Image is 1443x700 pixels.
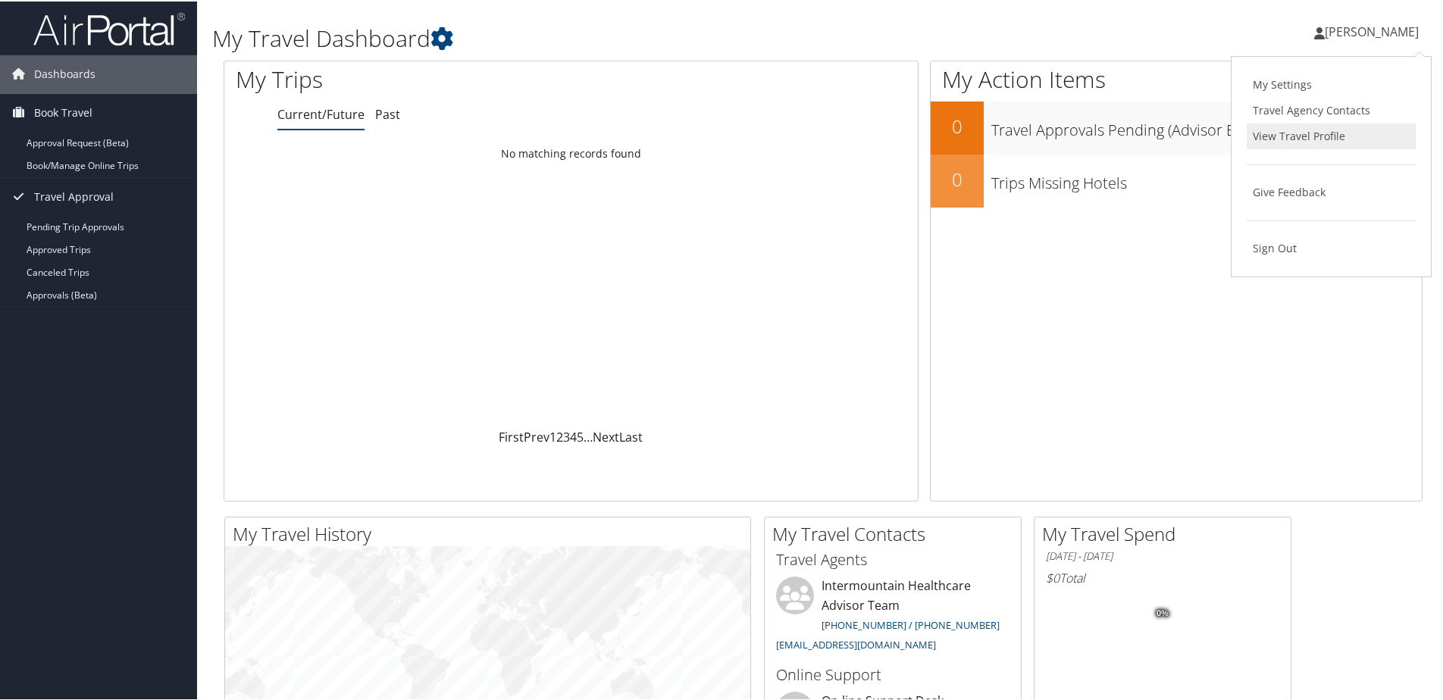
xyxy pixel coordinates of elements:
img: airportal-logo.png [33,10,185,45]
a: 0Travel Approvals Pending (Advisor Booked) [931,100,1422,153]
h6: Total [1046,568,1279,585]
h1: My Action Items [931,62,1422,94]
h2: 0 [931,112,984,138]
span: [PERSON_NAME] [1325,22,1419,39]
span: $0 [1046,568,1060,585]
a: View Travel Profile [1247,122,1416,148]
span: Dashboards [34,54,95,92]
a: My Settings [1247,70,1416,96]
a: [PHONE_NUMBER] / [PHONE_NUMBER] [822,617,1000,630]
a: First [499,427,524,444]
tspan: 0% [1157,608,1169,617]
a: 1 [549,427,556,444]
a: Current/Future [277,105,365,121]
h2: 0 [931,165,984,191]
a: Last [619,427,643,444]
a: Give Feedback [1247,178,1416,204]
span: Travel Approval [34,177,114,214]
a: 0Trips Missing Hotels [931,153,1422,206]
a: Prev [524,427,549,444]
h3: Trips Missing Hotels [991,164,1422,192]
h3: Online Support [776,663,1009,684]
h2: My Travel Contacts [772,520,1021,545]
a: 5 [577,427,584,444]
h2: My Travel Spend [1042,520,1291,545]
li: Intermountain Healthcare Advisor Team [768,575,1017,656]
a: [EMAIL_ADDRESS][DOMAIN_NAME] [776,636,936,650]
a: Travel Agency Contacts [1247,96,1416,122]
h2: My Travel History [233,520,750,545]
a: Past [375,105,400,121]
a: Sign Out [1247,234,1416,260]
a: [PERSON_NAME] [1314,8,1434,53]
td: No matching records found [224,139,918,166]
a: Next [593,427,619,444]
a: 4 [570,427,577,444]
h1: My Trips [236,62,618,94]
a: 3 [563,427,570,444]
h6: [DATE] - [DATE] [1046,548,1279,562]
h1: My Travel Dashboard [212,21,1027,53]
h3: Travel Agents [776,548,1009,569]
a: 2 [556,427,563,444]
span: Book Travel [34,92,92,130]
h3: Travel Approvals Pending (Advisor Booked) [991,111,1422,139]
span: … [584,427,593,444]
